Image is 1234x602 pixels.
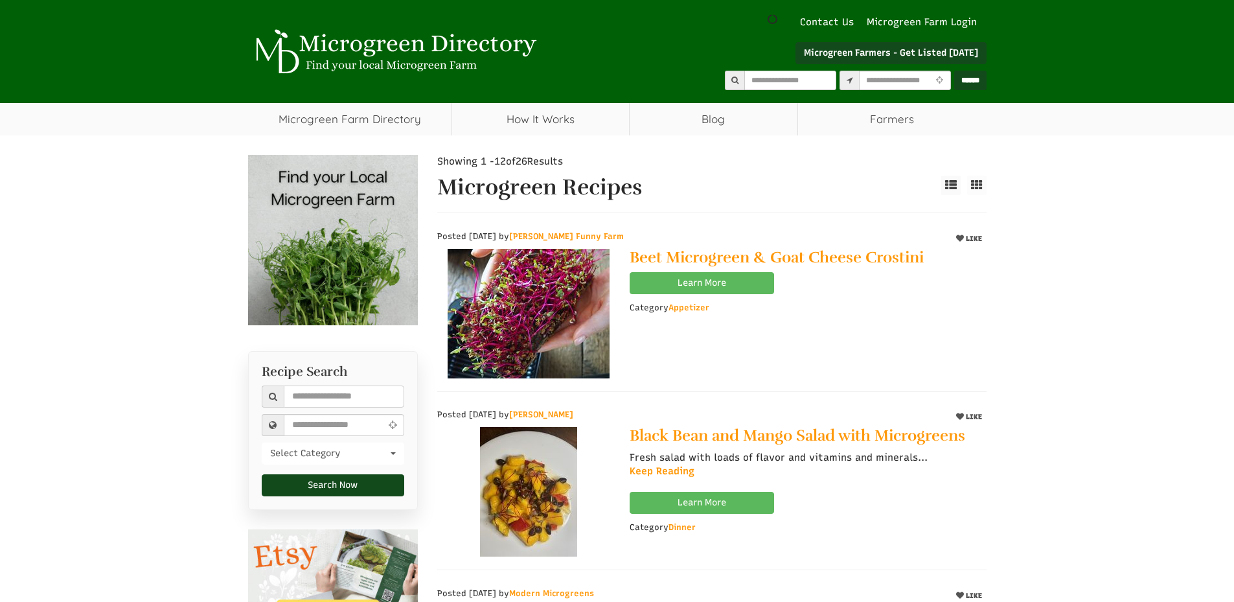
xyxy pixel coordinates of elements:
a: Microgreen Farm Directory [248,103,452,135]
button: Search Now [262,474,405,496]
a: Contact Us [794,16,860,29]
a: Black Bean and Mango Salad with Microgreens [630,427,976,444]
img: Banner Ad [248,155,418,325]
span: Select Category [270,447,388,460]
span: Farmers [798,103,987,135]
h3: Recipe Search [262,365,405,379]
a: Keep Reading [630,465,694,478]
div: Category [630,302,709,314]
span: by [499,588,594,599]
a: Modern Microgreens [509,588,594,598]
span: LIKE [963,235,981,243]
img: Beet Microgreen & Goat Cheese Crostini [448,249,610,378]
a: Beet Microgreen & Goat Cheese Crostini [630,249,976,266]
button: LIKE [951,409,986,425]
div: Showing 1 - of Results [437,155,620,168]
i: Use Current Location [933,76,946,85]
span: by [499,409,573,421]
span: Posted [DATE] [437,410,496,419]
span: 26 [516,156,527,167]
img: Black Bean and Mango Salad with Microgreens [480,427,577,557]
span: by [499,231,624,242]
i: Use Current Location [385,420,400,430]
a: Blog [630,103,797,135]
button: Select Category [262,443,405,465]
a: [PERSON_NAME] Funny Farm [509,231,624,241]
img: Microgreen Directory [248,29,540,75]
a: Microgreen Farmers - Get Listed [DATE] [795,42,987,64]
span: LIKE [963,592,981,600]
a: How It Works [452,103,629,135]
a: Appetizer [668,303,709,312]
a: Dinner [668,522,696,532]
a: Learn More [630,272,774,294]
span: 12 [494,156,506,167]
h1: Microgreen Recipes [437,176,895,200]
a: Microgreen Farm Login [867,16,983,29]
span: LIKE [963,413,981,421]
button: LIKE [951,231,986,247]
a: [PERSON_NAME] [509,410,573,419]
div: Category [630,522,696,533]
span: Posted [DATE] [437,231,496,241]
a: Learn More [630,492,774,514]
p: Fresh salad with loads of flavor and vitamins and minerals... [630,451,976,485]
span: Posted [DATE] [437,588,496,598]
